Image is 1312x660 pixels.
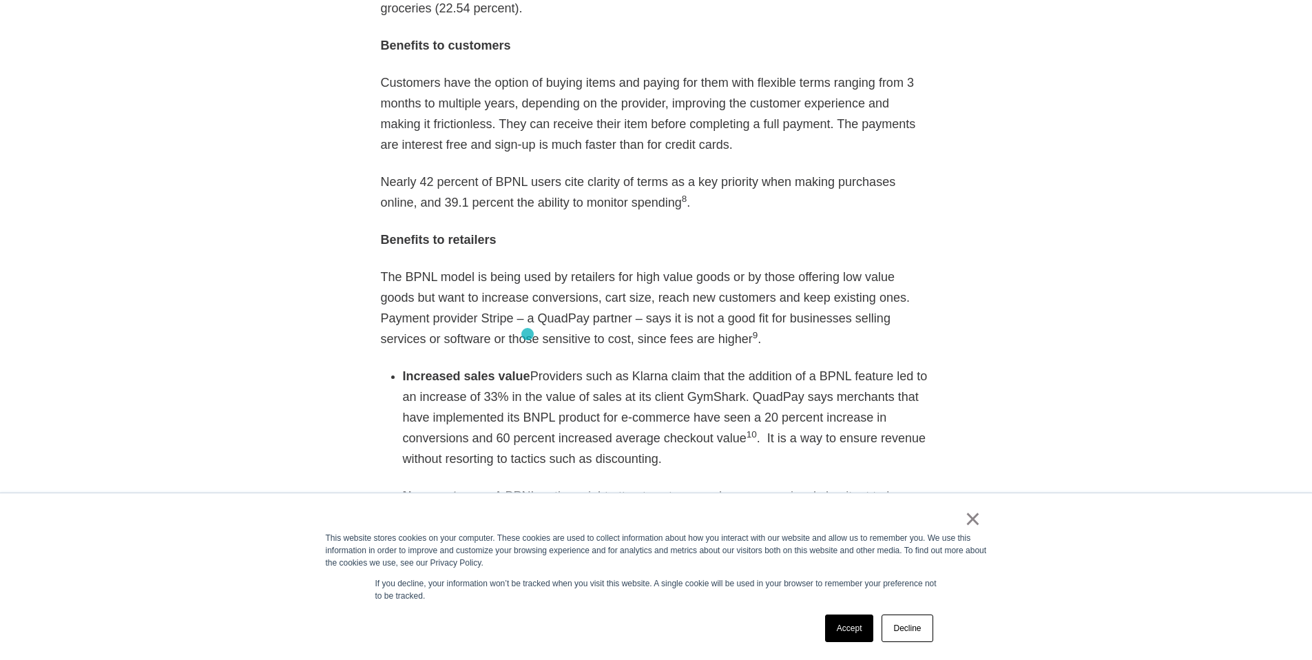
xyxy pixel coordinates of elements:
p: Nearly 42 percent of BPNL users cite clarity of terms as a key priority when making purchases onl... [381,172,932,213]
p: If you decline, your information won’t be tracked when you visit this website. A single cookie wi... [375,577,937,602]
li: A BPNL option might attract customers who were previously hesitant to buy products because the pr... [403,486,932,610]
p: Customers have the option of buying items and paying for them with flexible terms ranging from 3 ... [381,72,932,155]
p: The BPNL model is being used by retailers for high value goods or by those offering low value goo... [381,267,932,349]
sup: 8 [682,194,687,204]
div: This website stores cookies on your computer. These cookies are used to collect information about... [326,532,987,569]
sup: 10 [747,429,757,440]
strong: Benefits to retailers [381,233,497,247]
sup: 9 [753,330,758,340]
strong: Benefits to customers [381,39,511,52]
a: Decline [882,615,933,642]
li: Providers such as Klarna claim that the addition of a BPNL feature led to an increase of 33% in t... [403,366,932,469]
a: × [965,513,981,525]
strong: New customers [403,489,494,503]
strong: Increased sales value [403,369,530,383]
a: Accept [825,615,874,642]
